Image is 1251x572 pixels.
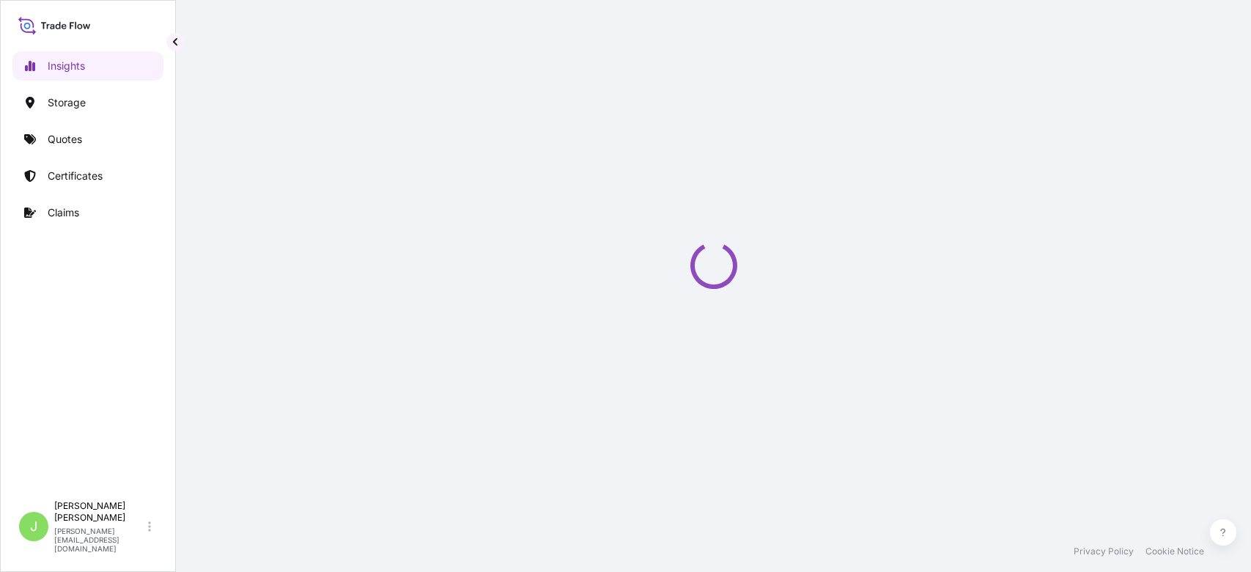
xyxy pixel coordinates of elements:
[1145,546,1204,557] a: Cookie Notice
[30,519,37,534] span: J
[48,205,79,220] p: Claims
[12,198,163,227] a: Claims
[54,500,145,524] p: [PERSON_NAME] [PERSON_NAME]
[12,51,163,81] a: Insights
[48,132,82,147] p: Quotes
[12,88,163,117] a: Storage
[48,95,86,110] p: Storage
[1074,546,1134,557] a: Privacy Policy
[48,59,85,73] p: Insights
[54,527,145,553] p: [PERSON_NAME][EMAIL_ADDRESS][DOMAIN_NAME]
[12,161,163,191] a: Certificates
[12,125,163,154] a: Quotes
[48,169,103,183] p: Certificates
